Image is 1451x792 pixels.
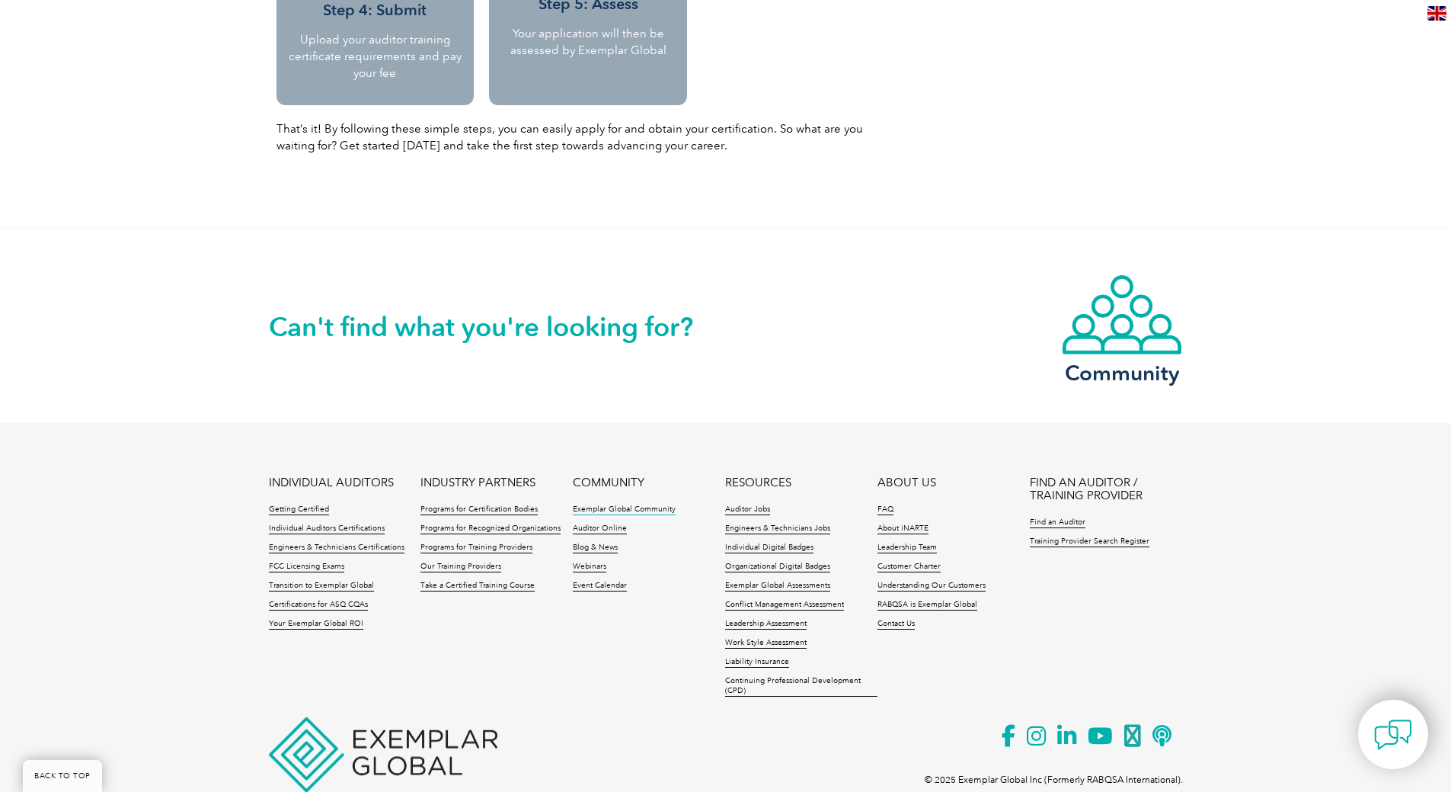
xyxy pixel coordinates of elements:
[269,600,368,611] a: Certifications for ASQ CQAs
[420,543,532,553] a: Programs for Training Providers
[573,543,618,553] a: Blog & News
[573,581,627,592] a: Event Calendar
[1030,537,1149,547] a: Training Provider Search Register
[877,619,915,630] a: Contact Us
[1061,274,1183,383] a: Community
[23,760,102,792] a: BACK TO TOP
[877,581,986,592] a: Understanding Our Customers
[420,505,538,515] a: Programs for Certification Bodies
[877,543,937,553] a: Leadership Team
[877,476,936,489] a: ABOUT US
[269,619,363,630] a: Your Exemplar Global ROI
[420,562,501,572] a: Our Training Providers
[725,505,770,515] a: Auditor Jobs
[877,524,928,534] a: About iNARTE
[573,524,627,534] a: Auditor Online
[269,476,394,489] a: INDIVIDUAL AUDITORS
[925,771,1183,788] p: © 2025 Exemplar Global Inc (Formerly RABQSA International).
[269,543,404,553] a: Engineers & Technicians Certifications
[573,505,676,515] a: Exemplar Global Community
[1030,476,1182,502] a: FIND AN AUDITOR / TRAINING PROVIDER
[725,524,830,534] a: Engineers & Technicians Jobs
[573,562,606,572] a: Webinars
[725,476,791,489] a: RESOURCES
[725,657,789,668] a: Liability Insurance
[877,600,977,611] a: RABQSA is Exemplar Global
[725,543,813,553] a: Individual Digital Badges
[288,31,463,82] p: Upload your auditor training certificate requirements and pay your fee
[269,524,385,534] a: Individual Auditors Certifications
[494,25,682,59] p: Your application will then be assessed by Exemplar Global
[1427,6,1446,21] img: en
[1061,364,1183,383] h3: Community
[725,638,807,649] a: Work Style Assessment
[276,120,901,154] p: That’s it! By following these simple steps, you can easily apply for and obtain your certificatio...
[725,676,877,697] a: Continuing Professional Development (CPD)
[877,562,941,572] a: Customer Charter
[420,524,561,534] a: Programs for Recognized Organizations
[725,619,807,630] a: Leadership Assessment
[725,600,844,611] a: Conflict Management Assessment
[269,581,374,592] a: Transition to Exemplar Global
[877,505,893,515] a: FAQ
[1030,518,1085,528] a: Find an Auditor
[269,562,344,572] a: FCC Licensing Exams
[420,581,535,592] a: Take a Certified Training Course
[1061,274,1183,356] img: icon-community.webp
[269,505,329,515] a: Getting Certified
[725,562,830,572] a: Organizational Digital Badges
[1374,716,1412,754] img: contact-chat.png
[573,476,644,489] a: COMMUNITY
[725,581,830,592] a: Exemplar Global Assessments
[269,315,726,339] h2: Can't find what you're looking for?
[269,717,497,792] img: Exemplar Global
[420,476,535,489] a: INDUSTRY PARTNERS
